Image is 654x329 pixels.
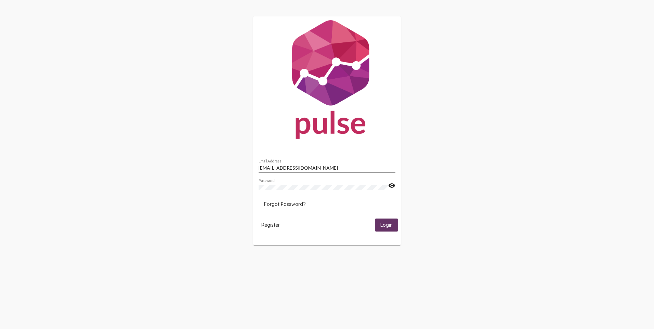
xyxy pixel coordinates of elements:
button: Login [375,219,398,231]
span: Register [261,222,280,228]
span: Forgot Password? [264,201,305,207]
img: Pulse For Good Logo [253,16,401,146]
mat-icon: visibility [388,182,395,190]
button: Forgot Password? [259,198,311,210]
span: Login [380,222,393,228]
button: Register [256,219,285,231]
